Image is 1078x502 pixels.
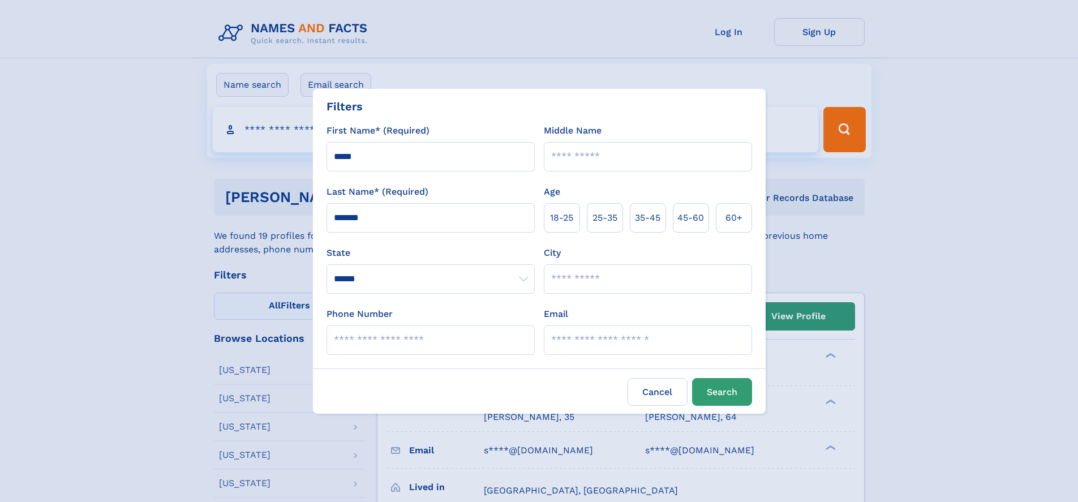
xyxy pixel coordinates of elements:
[544,185,560,199] label: Age
[544,307,568,321] label: Email
[628,378,688,406] label: Cancel
[725,211,742,225] span: 60+
[635,211,660,225] span: 35‑45
[692,378,752,406] button: Search
[327,185,428,199] label: Last Name* (Required)
[327,246,535,260] label: State
[327,307,393,321] label: Phone Number
[677,211,704,225] span: 45‑60
[550,211,573,225] span: 18‑25
[544,246,561,260] label: City
[544,124,602,138] label: Middle Name
[327,124,430,138] label: First Name* (Required)
[592,211,617,225] span: 25‑35
[327,98,363,115] div: Filters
